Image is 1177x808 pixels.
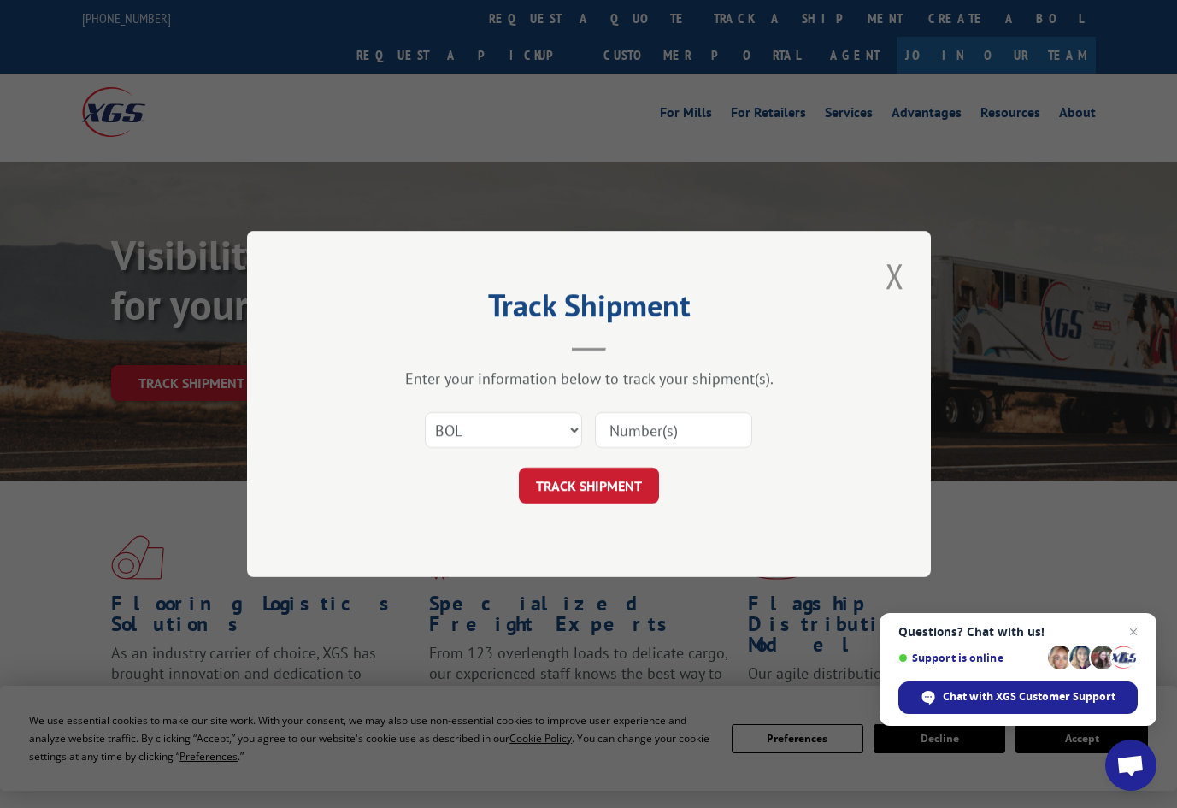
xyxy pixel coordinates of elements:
[333,369,845,388] div: Enter your information below to track your shipment(s).
[1105,740,1156,791] a: Open chat
[333,293,845,326] h2: Track Shipment
[880,252,909,299] button: Close modal
[898,681,1138,714] span: Chat with XGS Customer Support
[595,412,752,448] input: Number(s)
[898,625,1138,639] span: Questions? Chat with us!
[898,652,1042,664] span: Support is online
[519,468,659,504] button: TRACK SHIPMENT
[943,689,1115,705] span: Chat with XGS Customer Support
